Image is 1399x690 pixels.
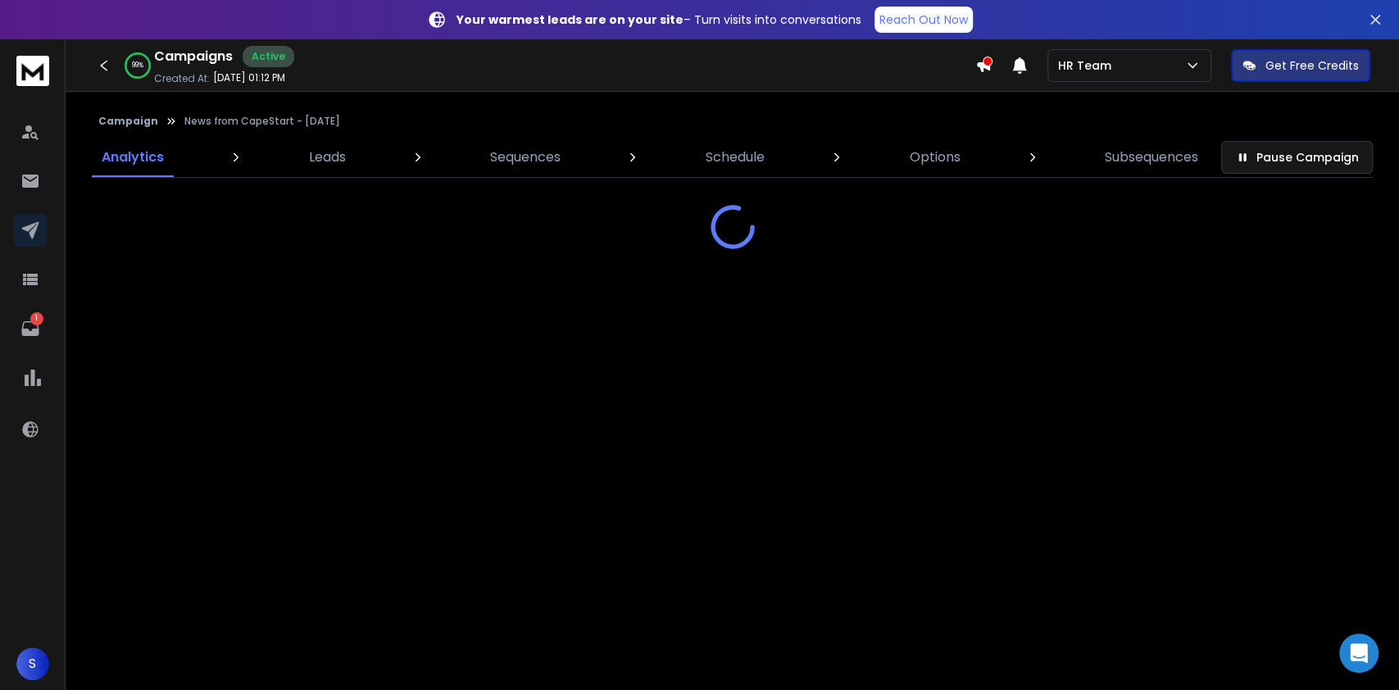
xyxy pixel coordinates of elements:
[909,148,960,167] p: Options
[16,647,49,680] button: S
[456,11,861,28] p: – Turn visits into conversations
[490,148,561,167] p: Sequences
[1221,141,1373,174] button: Pause Campaign
[98,115,158,128] button: Campaign
[874,7,973,33] a: Reach Out Now
[14,312,47,345] a: 1
[1265,57,1359,74] p: Get Free Credits
[92,138,174,177] a: Analytics
[16,56,49,86] img: logo
[456,11,684,28] strong: Your warmest leads are on your site
[1339,633,1379,673] div: Open Intercom Messenger
[213,71,285,84] p: [DATE] 01:12 PM
[899,138,970,177] a: Options
[879,11,968,28] p: Reach Out Now
[299,138,356,177] a: Leads
[1058,57,1118,74] p: HR Team
[1105,148,1198,167] p: Subsequences
[184,115,340,128] p: News from CapeStart - [DATE]
[132,61,143,70] p: 99 %
[696,138,774,177] a: Schedule
[706,148,765,167] p: Schedule
[102,148,164,167] p: Analytics
[309,148,346,167] p: Leads
[480,138,570,177] a: Sequences
[154,47,233,66] h1: Campaigns
[243,46,294,67] div: Active
[1231,49,1370,82] button: Get Free Credits
[30,312,43,325] p: 1
[1095,138,1208,177] a: Subsequences
[154,72,210,85] p: Created At:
